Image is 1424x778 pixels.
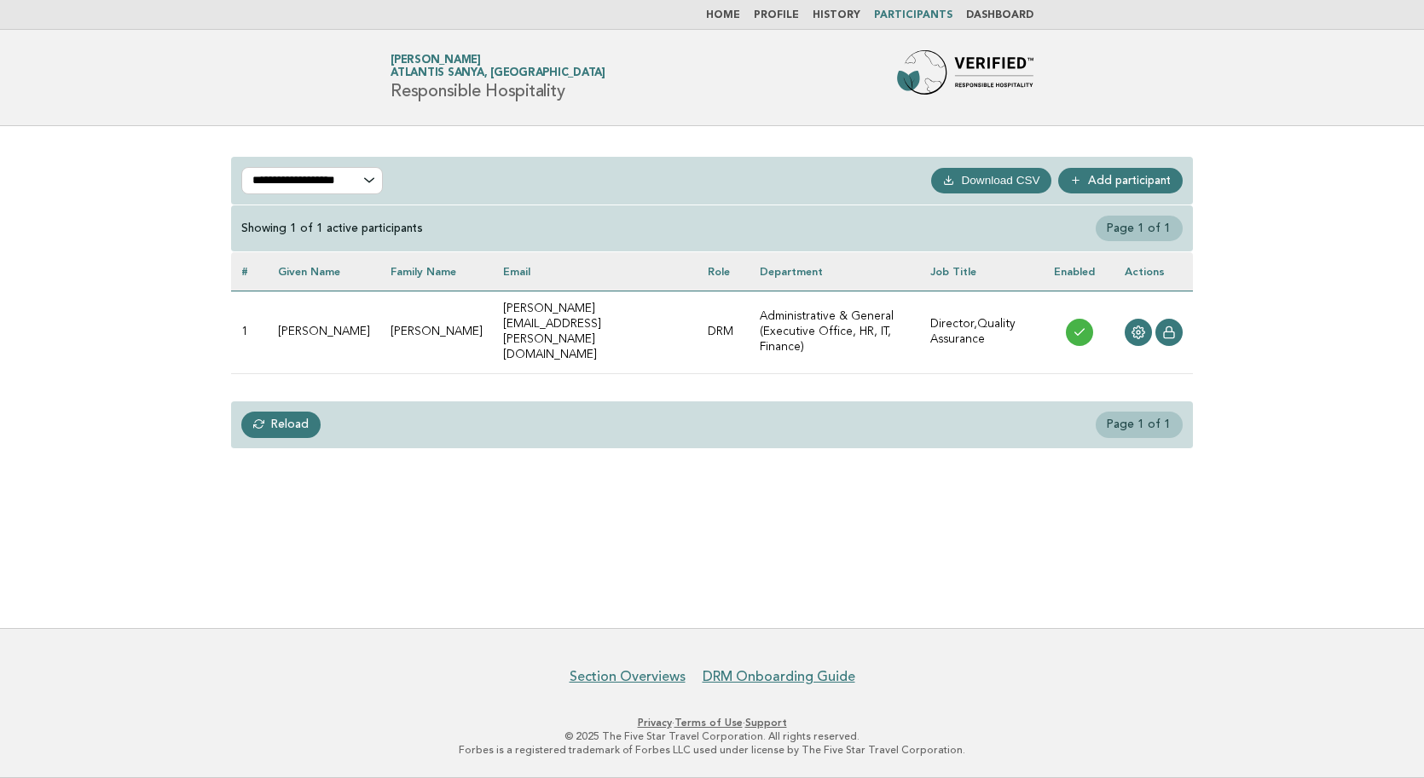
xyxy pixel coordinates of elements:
[813,10,860,20] a: History
[674,717,743,729] a: Terms of Use
[268,291,380,373] td: [PERSON_NAME]
[380,252,493,291] th: Family name
[391,68,605,79] span: Atlantis Sanya, [GEOGRAPHIC_DATA]
[231,252,268,291] th: #
[874,10,952,20] a: Participants
[920,291,1044,373] td: Director,Quality Assurance
[241,221,423,236] div: Showing 1 of 1 active participants
[920,252,1044,291] th: Job Title
[241,412,321,437] a: Reload
[966,10,1033,20] a: Dashboard
[754,10,799,20] a: Profile
[745,717,787,729] a: Support
[190,716,1234,729] p: · ·
[391,55,605,78] a: [PERSON_NAME]Atlantis Sanya, [GEOGRAPHIC_DATA]
[703,668,855,685] a: DRM Onboarding Guide
[698,252,750,291] th: Role
[190,743,1234,757] p: Forbes is a registered trademark of Forbes LLC used under license by The Five Star Travel Corpora...
[231,291,268,373] td: 1
[698,291,750,373] td: DRM
[706,10,740,20] a: Home
[931,168,1051,193] button: Download CSV
[380,291,493,373] td: [PERSON_NAME]
[1058,168,1183,193] a: Add participant
[638,717,672,729] a: Privacy
[190,729,1234,743] p: © 2025 The Five Star Travel Corporation. All rights reserved.
[750,291,920,373] td: Administrative & General (Executive Office, HR, IT, Finance)
[570,668,686,685] a: Section Overviews
[1044,252,1114,291] th: Enabled
[493,252,698,291] th: Email
[391,55,605,100] h1: Responsible Hospitality
[897,50,1033,105] img: Forbes Travel Guide
[268,252,380,291] th: Given name
[493,291,698,373] td: [PERSON_NAME][EMAIL_ADDRESS][PERSON_NAME][DOMAIN_NAME]
[750,252,920,291] th: Department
